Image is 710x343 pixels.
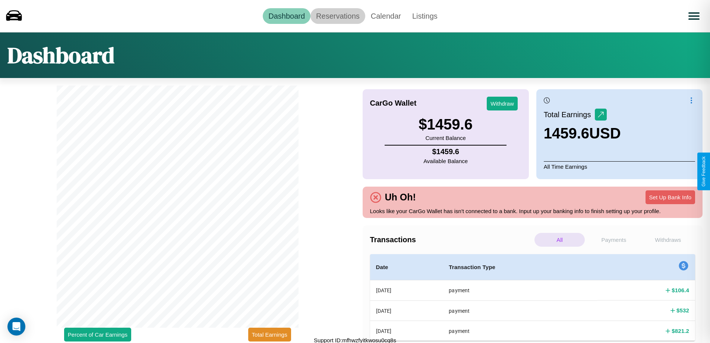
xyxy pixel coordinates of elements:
p: Withdraws [643,233,693,247]
div: Give Feedback [701,156,706,187]
h1: Dashboard [7,40,114,71]
h4: $ 106.4 [672,286,689,294]
th: [DATE] [370,300,443,321]
a: Dashboard [263,8,310,24]
h4: $ 821.2 [672,327,689,335]
a: Reservations [310,8,365,24]
button: Withdraw [487,97,518,110]
button: Open menu [684,6,704,26]
h3: 1459.6 USD [544,125,621,142]
h4: Uh Oh! [381,192,420,203]
p: Current Balance [419,133,473,143]
a: Listings [407,8,443,24]
th: payment [443,300,597,321]
th: payment [443,280,597,301]
h4: Date [376,263,437,272]
th: [DATE] [370,280,443,301]
p: All Time Earnings [544,161,695,172]
button: Percent of Car Earnings [64,328,131,342]
a: Calendar [365,8,407,24]
h3: $ 1459.6 [419,116,473,133]
p: Total Earnings [544,108,595,121]
h4: Transaction Type [449,263,591,272]
button: Total Earnings [248,328,291,342]
h4: $ 1459.6 [423,147,468,156]
p: All [534,233,585,247]
button: Set Up Bank Info [646,190,695,204]
h4: CarGo Wallet [370,99,417,107]
div: Open Intercom Messenger [7,318,25,336]
h4: $ 532 [676,306,689,314]
h4: Transactions [370,236,533,244]
p: Payments [588,233,639,247]
th: payment [443,321,597,341]
p: Available Balance [423,156,468,166]
p: Looks like your CarGo Wallet has isn't connected to a bank. Input up your banking info to finish ... [370,206,695,216]
th: [DATE] [370,321,443,341]
table: simple table [370,254,695,341]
